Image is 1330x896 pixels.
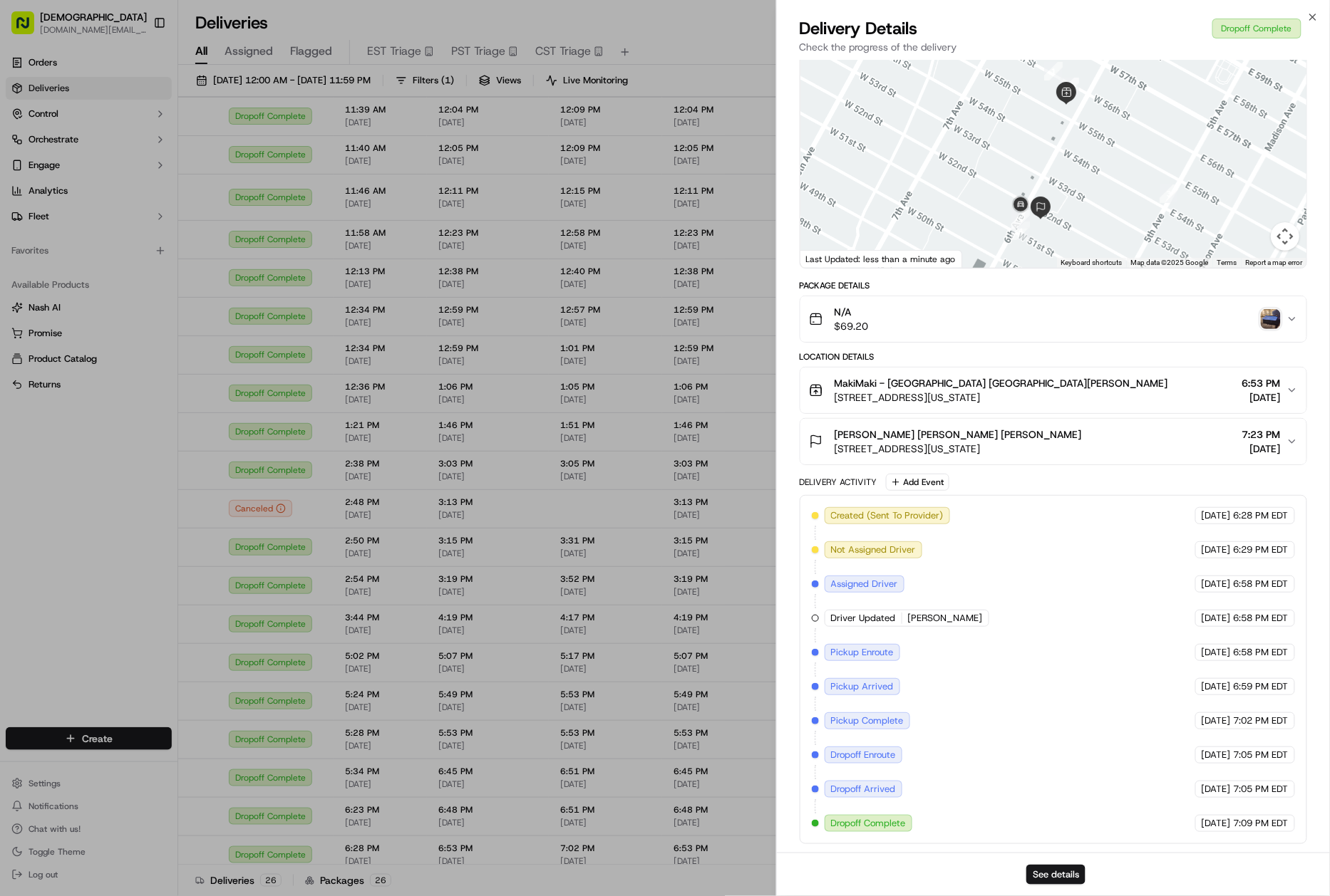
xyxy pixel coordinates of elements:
[1061,258,1122,268] button: Keyboard shortcuts
[1234,578,1289,590] span: 6:58 PM EDT
[835,305,869,319] span: N/A
[831,509,944,522] span: Created (Sent To Provider)
[1234,509,1289,522] span: 6:28 PM EDT
[1242,442,1281,456] span: [DATE]
[1234,680,1289,693] span: 6:59 PM EDT
[1011,222,1030,240] div: 4
[100,241,172,253] a: Powered byPylon
[1234,783,1289,796] span: 7:05 PM EDT
[1011,210,1030,229] div: 5
[1202,578,1231,590] span: [DATE]
[831,680,894,693] span: Pickup Arrived
[14,15,43,43] img: Nash
[800,368,1307,413] button: MakiMaki - [GEOGRAPHIC_DATA] [GEOGRAPHIC_DATA][PERSON_NAME][STREET_ADDRESS][US_STATE]6:53 PM[DATE]
[804,249,851,268] a: Open this area in Google Maps (opens a new window)
[831,646,894,659] span: Pickup Enroute
[804,249,851,268] img: Google
[115,202,234,227] a: 💻API Documentation
[9,202,115,227] a: 📗Knowledge Base
[835,376,1168,390] span: MakiMaki - [GEOGRAPHIC_DATA] [GEOGRAPHIC_DATA][PERSON_NAME]
[800,280,1308,291] div: Package Details
[835,427,1082,442] span: [PERSON_NAME] [PERSON_NAME] [PERSON_NAME]
[14,58,259,80] p: Welcome 👋
[1202,612,1231,625] span: [DATE]
[835,319,869,333] span: $69.20
[14,209,26,220] div: 📗
[831,578,898,590] span: Assigned Driver
[800,296,1307,342] button: N/A$69.20photo_proof_of_delivery image
[37,93,257,108] input: Got a question? Start typing here...
[831,817,906,830] span: Dropoff Complete
[800,476,877,488] div: Delivery Activity
[835,442,1082,456] span: [STREET_ADDRESS][US_STATE]
[1234,612,1289,625] span: 6:58 PM EDT
[1234,714,1289,727] span: 7:02 PM EDT
[1160,184,1178,203] div: 3
[831,749,896,761] span: Dropoff Enroute
[1242,390,1281,405] span: [DATE]
[14,137,40,162] img: 1736555255976-a54dd68f-1ca7-489b-9aae-adbdc363a1c4
[1261,309,1281,329] img: photo_proof_of_delivery image
[831,783,896,796] span: Dropoff Arrived
[48,137,234,151] div: Start new chat
[1130,259,1208,266] span: Map data ©2025 Google
[1245,259,1302,266] a: Report a map error
[831,612,896,625] span: Driver Updated
[1217,259,1237,266] a: Terms (opens in new tab)
[908,612,983,625] span: [PERSON_NAME]
[1026,865,1086,885] button: See details
[800,419,1307,464] button: [PERSON_NAME] [PERSON_NAME] [PERSON_NAME][STREET_ADDRESS][US_STATE]7:23 PM[DATE]
[1202,543,1231,556] span: [DATE]
[135,207,229,222] span: API Documentation
[1234,749,1289,761] span: 7:05 PM EDT
[800,17,918,40] span: Delivery Details
[1202,783,1231,796] span: [DATE]
[29,207,109,222] span: Knowledge Base
[1234,817,1289,830] span: 7:09 PM EDT
[1271,222,1299,251] button: Map camera controls
[831,714,904,727] span: Pickup Complete
[1242,376,1281,390] span: 6:53 PM
[800,250,962,268] div: Last Updated: less than a minute ago
[1242,427,1281,442] span: 7:23 PM
[142,242,172,253] span: Pylon
[1202,509,1231,522] span: [DATE]
[835,390,1168,405] span: [STREET_ADDRESS][US_STATE]
[1044,62,1063,80] div: 1
[1202,749,1231,761] span: [DATE]
[1061,78,1079,96] div: 2
[1202,646,1231,659] span: [DATE]
[1202,714,1231,727] span: [DATE]
[1202,817,1231,830] span: [DATE]
[120,209,132,220] div: 💻
[800,40,1308,54] p: Check the progress of the delivery
[800,351,1308,363] div: Location Details
[831,543,916,556] span: Not Assigned Driver
[886,474,949,491] button: Add Event
[1234,646,1289,659] span: 6:58 PM EDT
[48,151,180,162] div: We're available if you need us!
[242,141,259,158] button: Start new chat
[1234,543,1289,556] span: 6:29 PM EDT
[1202,680,1231,693] span: [DATE]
